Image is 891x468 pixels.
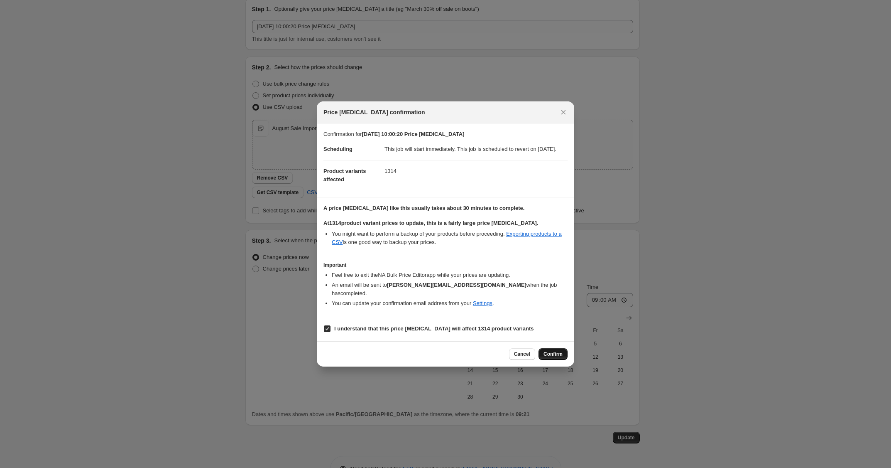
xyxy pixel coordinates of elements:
li: You might want to perform a backup of your products before proceeding. is one good way to backup ... [332,230,568,246]
dd: 1314 [384,160,568,182]
h3: Important [323,262,568,268]
span: Confirm [543,351,563,357]
b: [PERSON_NAME][EMAIL_ADDRESS][DOMAIN_NAME] [387,282,526,288]
button: Close [558,106,569,118]
dd: This job will start immediately. This job is scheduled to revert on [DATE]. [384,138,568,160]
span: Price [MEDICAL_DATA] confirmation [323,108,425,116]
a: Exporting products to a CSV [332,231,562,245]
span: Cancel [514,351,530,357]
li: You can update your confirmation email address from your . [332,299,568,308]
p: Confirmation for [323,130,568,138]
li: An email will be sent to when the job has completed . [332,281,568,298]
b: At 1314 product variant prices to update, this is a fairly large price [MEDICAL_DATA]. [323,220,538,226]
span: Product variants affected [323,168,366,182]
button: Cancel [509,348,535,360]
li: Feel free to exit the NA Bulk Price Editor app while your prices are updating. [332,271,568,279]
b: A price [MEDICAL_DATA] like this usually takes about 30 minutes to complete. [323,205,524,211]
a: Settings [473,300,492,306]
span: Scheduling [323,146,352,152]
b: [DATE] 10:00:20 Price [MEDICAL_DATA] [362,131,464,137]
button: Confirm [539,348,568,360]
b: I understand that this price [MEDICAL_DATA] will affect 1314 product variants [334,325,534,332]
